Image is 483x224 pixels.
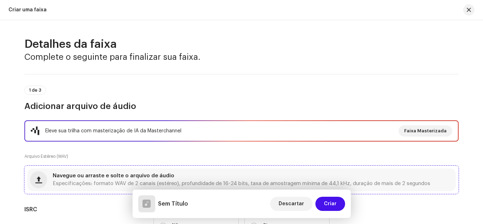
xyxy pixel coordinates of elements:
[24,205,142,214] h5: ISRC
[53,173,174,178] span: Navegue ou arraste e solte o arquivo de áudio
[315,197,345,211] button: Criar
[158,200,188,208] h5: Sem Título
[324,197,337,211] span: Criar
[398,125,452,137] button: Faixa Masterizada
[45,127,181,135] div: Eleve sua trilha com masterização de IA da Masterchannel
[53,181,430,186] span: Especificações: formato WAV de 2 canais (estéreo), profundidade de 16-24 bits, taxa de amostragem...
[24,51,459,63] h3: Complete o seguinte para finalizar sua faixa.
[270,197,313,211] button: Descartar
[404,124,447,138] span: Faixa Masterizada
[24,100,459,112] h3: Adicionar arquivo de áudio
[279,197,304,211] span: Descartar
[24,37,459,51] h2: Detalhes da faixa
